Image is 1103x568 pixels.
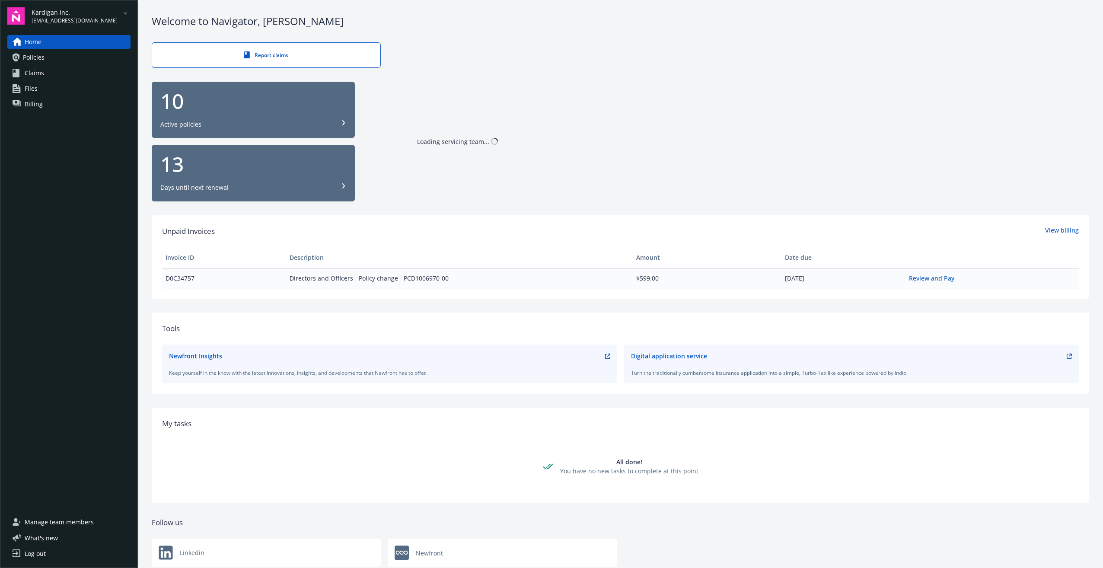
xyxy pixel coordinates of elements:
a: Claims [7,66,131,80]
a: arrowDropDown [120,8,131,18]
a: Review and Pay [909,274,961,282]
a: Home [7,35,131,49]
button: Kardigan Inc.[EMAIL_ADDRESS][DOMAIN_NAME]arrowDropDown [32,7,131,25]
div: You have no new tasks to complete at this point [560,466,698,475]
th: Invoice ID [162,247,286,268]
div: Loading servicing team... [417,137,489,146]
div: 10 [160,91,346,112]
td: [DATE] [781,268,905,288]
a: Newfront logoNewfront [388,539,617,567]
th: Date due [781,247,905,268]
button: What's new [7,533,72,542]
div: Linkedin [152,539,381,567]
img: Newfront logo [159,546,173,560]
div: Days until next renewal [160,183,229,192]
div: Newfront [388,539,617,567]
td: D0C34757 [162,268,286,288]
div: Digital application service [631,351,707,361]
a: Billing [7,97,131,111]
button: 10Active policies [152,82,355,138]
div: Newfront Insights [169,351,222,361]
span: [EMAIL_ADDRESS][DOMAIN_NAME] [32,17,118,25]
th: Description [286,247,633,268]
span: Unpaid Invoices [162,226,215,237]
span: Policies [23,51,45,64]
span: Files [25,82,38,96]
div: Welcome to Navigator , [PERSON_NAME] [152,14,1089,29]
span: Home [25,35,41,49]
div: Turn the traditionally cumbersome insurance application into a simple, Turbo-Tax like experience ... [631,369,1072,377]
th: Amount [633,247,781,268]
span: Kardigan Inc. [32,8,118,17]
div: All done! [560,457,698,466]
span: Manage team members [25,515,94,529]
div: 13 [160,154,346,175]
span: Directors and Officers - Policy change - PCD1006970-00 [290,274,630,283]
td: $599.00 [633,268,781,288]
a: Policies [7,51,131,64]
a: Report claims [152,42,381,68]
img: navigator-logo.svg [7,7,25,25]
a: Manage team members [7,515,131,529]
div: My tasks [162,418,1079,429]
div: Log out [25,547,46,561]
span: What ' s new [25,533,58,542]
img: Newfront logo [395,546,409,560]
span: Claims [25,66,44,80]
div: Tools [162,323,1079,334]
a: Newfront logoLinkedin [152,539,381,567]
span: Billing [25,97,43,111]
div: Keep yourself in the know with the latest innovations, insights, and developments that Newfront h... [169,369,610,377]
div: Report claims [169,51,363,59]
button: 13Days until next renewal [152,145,355,201]
div: Active policies [160,120,201,129]
a: Files [7,82,131,96]
div: Follow us [152,517,1089,528]
a: View billing [1045,226,1079,237]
